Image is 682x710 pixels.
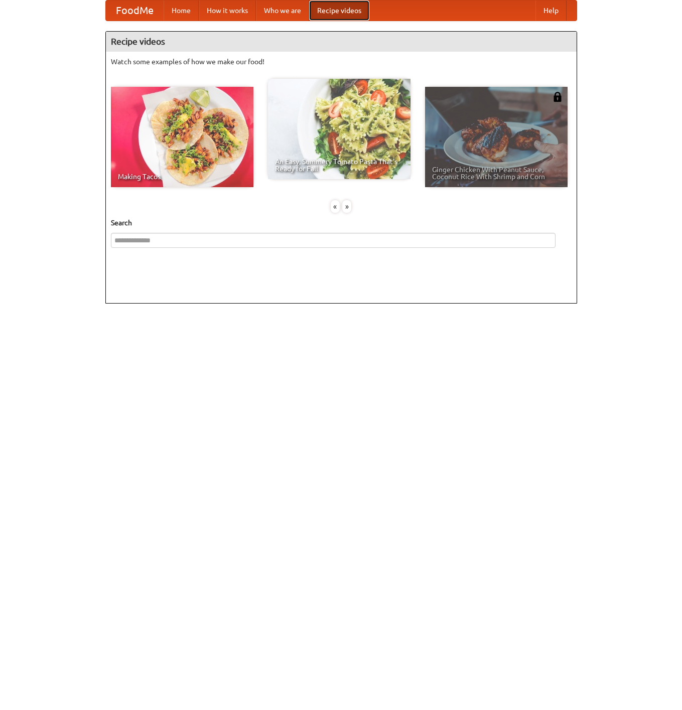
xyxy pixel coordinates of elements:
a: Recipe videos [309,1,369,21]
p: Watch some examples of how we make our food! [111,57,572,67]
a: FoodMe [106,1,164,21]
a: Who we are [256,1,309,21]
img: 483408.png [553,92,563,102]
a: Help [535,1,567,21]
span: An Easy, Summery Tomato Pasta That's Ready for Fall [275,158,403,172]
span: Making Tacos [118,173,246,180]
div: » [342,200,351,213]
h4: Recipe videos [106,32,577,52]
a: Home [164,1,199,21]
h5: Search [111,218,572,228]
div: « [331,200,340,213]
a: An Easy, Summery Tomato Pasta That's Ready for Fall [268,79,411,179]
a: Making Tacos [111,87,253,187]
a: How it works [199,1,256,21]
